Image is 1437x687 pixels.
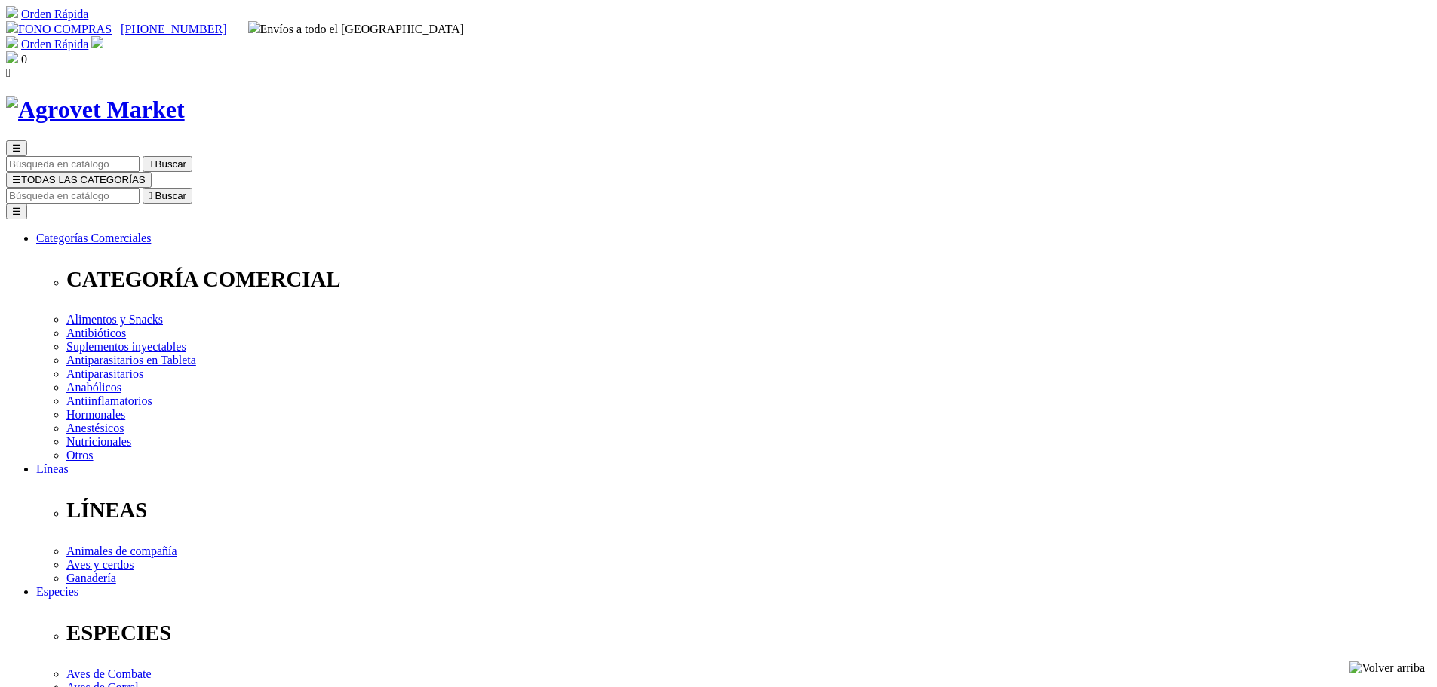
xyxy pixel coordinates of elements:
a: Aves y cerdos [66,558,134,571]
a: Antibióticos [66,327,126,339]
a: [PHONE_NUMBER] [121,23,226,35]
input: Buscar [6,156,140,172]
p: LÍNEAS [66,498,1431,523]
img: user.svg [91,36,103,48]
a: FONO COMPRAS [6,23,112,35]
a: Orden Rápida [21,38,88,51]
span: ☰ [12,143,21,154]
a: Orden Rápida [21,8,88,20]
a: Nutricionales [66,435,131,448]
a: Alimentos y Snacks [66,313,163,326]
img: delivery-truck.svg [248,21,260,33]
span: Envíos a todo el [GEOGRAPHIC_DATA] [248,23,465,35]
a: Anabólicos [66,381,121,394]
a: Categorías Comerciales [36,232,151,244]
input: Buscar [6,188,140,204]
p: CATEGORÍA COMERCIAL [66,267,1431,292]
img: shopping-cart.svg [6,6,18,18]
a: Suplementos inyectables [66,340,186,353]
button: ☰TODAS LAS CATEGORÍAS [6,172,152,188]
img: phone.svg [6,21,18,33]
p: ESPECIES [66,621,1431,646]
a: Antiparasitarios en Tableta [66,354,196,367]
a: Hormonales [66,408,125,421]
a: Anestésicos [66,422,124,434]
a: Líneas [36,462,69,475]
i:  [6,66,11,79]
a: Otros [66,449,94,462]
a: Antiparasitarios [66,367,143,380]
span: 0 [21,53,27,66]
a: Especies [36,585,78,598]
a: Acceda a su cuenta de cliente [91,38,103,51]
span: Buscar [155,190,186,201]
a: Animales de compañía [66,544,177,557]
span: Buscar [155,158,186,170]
button: ☰ [6,140,27,156]
i:  [149,190,152,201]
img: Agrovet Market [6,96,185,124]
a: Aves de Combate [66,667,152,680]
a: Antiinflamatorios [66,394,152,407]
img: shopping-cart.svg [6,36,18,48]
button: ☰ [6,204,27,219]
button:  Buscar [143,188,192,204]
i:  [149,158,152,170]
img: shopping-bag.svg [6,51,18,63]
a: Ganadería [66,572,116,584]
img: Volver arriba [1349,661,1425,675]
button:  Buscar [143,156,192,172]
span: ☰ [12,174,21,186]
